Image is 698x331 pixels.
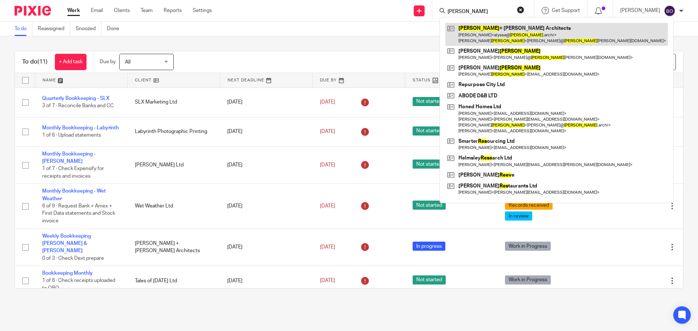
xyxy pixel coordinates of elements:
[128,117,220,146] td: Labyrinth Photographic Printing
[505,242,551,251] span: Work in Progress
[620,7,660,14] p: [PERSON_NAME]
[38,22,70,36] a: Reassigned
[164,7,182,14] a: Reports
[42,234,91,254] a: Weekly Bookkeeping [PERSON_NAME] & [PERSON_NAME]
[505,211,532,221] span: In review
[320,162,335,167] span: [DATE]
[37,59,48,65] span: (11)
[42,203,115,223] span: 6 of 9 · Request Bank + Amex + First Data statements and Stock invoice
[320,129,335,134] span: [DATE]
[128,88,220,117] td: SLX Marketing Ltd
[220,117,313,146] td: [DATE]
[517,6,524,13] button: Clear
[42,96,109,101] a: Quarterly Bookkeeping - SLX
[320,100,335,105] span: [DATE]
[193,7,212,14] a: Settings
[100,58,116,65] p: Due by
[76,22,101,36] a: Snoozed
[128,146,220,184] td: [PERSON_NAME] Ltd
[128,184,220,229] td: Wet Weather Ltd
[220,146,313,184] td: [DATE]
[107,22,125,36] a: Done
[125,60,131,65] span: All
[413,275,446,284] span: Not started
[413,126,446,136] span: Not started
[220,266,313,296] td: [DATE]
[413,201,446,210] span: Not started
[15,6,51,16] img: Pixie
[552,8,580,13] span: Get Support
[413,97,446,106] span: Not started
[141,7,153,14] a: Team
[413,160,446,169] span: Not started
[128,229,220,266] td: [PERSON_NAME] + [PERSON_NAME] Architects
[42,278,115,291] span: 1 of 6 · Check receipts uploaded to QBO
[128,266,220,296] td: Tales of [DATE] Ltd
[42,152,96,164] a: Monthly Bookkeeping - [PERSON_NAME]
[413,242,445,251] span: In progress
[15,22,32,36] a: To do
[42,271,93,276] a: Bookkeeping Monthly
[42,256,104,261] span: 0 of 3 · Check Dext prepare
[42,104,114,109] span: 3 of 7 · Reconcile Banks and CC
[664,5,675,17] img: svg%3E
[42,189,106,201] a: Monthly Bookkeeping - Wet Weather
[55,54,87,70] a: + Add task
[505,201,553,210] span: Records received
[320,203,335,209] span: [DATE]
[220,184,313,229] td: [DATE]
[42,166,104,179] span: 1 of 7 · Check Expensify for receipts and invoices
[91,7,103,14] a: Email
[320,245,335,250] span: [DATE]
[22,58,48,66] h1: To do
[320,278,335,283] span: [DATE]
[114,7,130,14] a: Clients
[220,88,313,117] td: [DATE]
[42,125,119,130] a: Monthly Bookkeeping - Labyrinth
[505,275,551,284] span: Work in Progress
[42,133,101,138] span: 1 of 6 · Upload statements
[220,229,313,266] td: [DATE]
[447,9,512,15] input: Search
[67,7,80,14] a: Work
